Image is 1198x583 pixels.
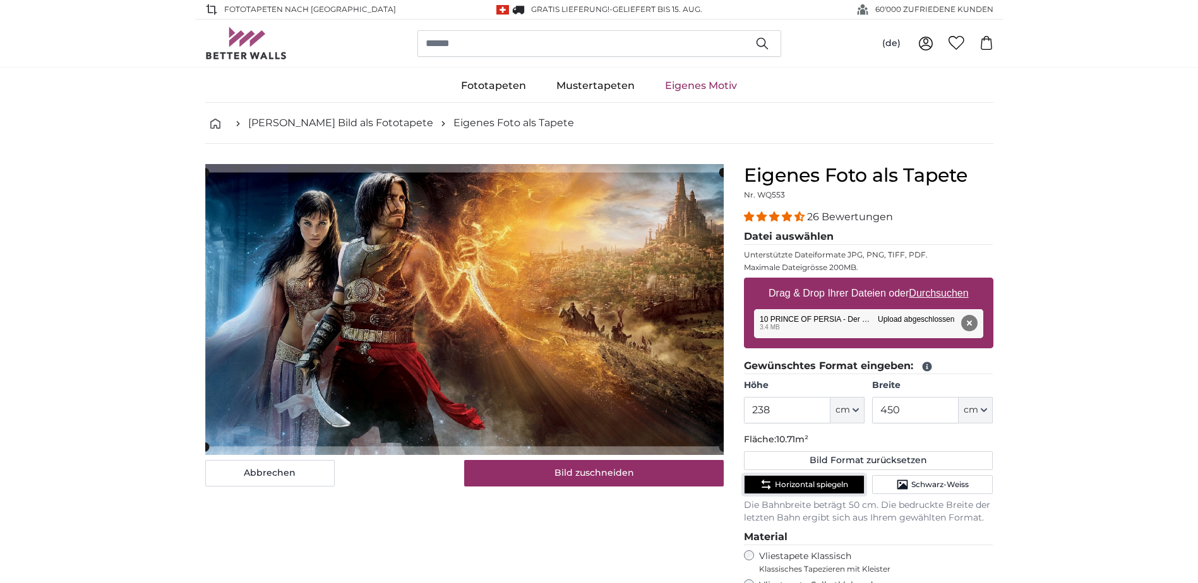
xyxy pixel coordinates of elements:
legend: Material [744,529,993,545]
button: Schwarz-Weiss [872,475,993,494]
label: Drag & Drop Ihrer Dateien oder [764,281,974,306]
p: Fläche: [744,433,993,446]
span: Geliefert bis 15. Aug. [613,4,702,14]
a: Fototapeten [446,69,541,102]
span: GRATIS Lieferung! [531,4,609,14]
span: cm [964,404,978,416]
button: Abbrechen [205,460,335,486]
label: Breite [872,379,993,392]
span: Horizontal spiegeln [775,480,848,490]
p: Die Bahnbreite beträgt 50 cm. Die bedruckte Breite der letzten Bahn ergibt sich aus Ihrem gewählt... [744,499,993,524]
h1: Eigenes Foto als Tapete [744,164,993,187]
span: 10.71m² [776,433,808,445]
a: Eigenes Motiv [650,69,752,102]
legend: Datei auswählen [744,229,993,245]
nav: breadcrumbs [205,103,993,144]
label: Vliestapete Klassisch [759,550,983,574]
a: [PERSON_NAME] Bild als Fototapete [248,115,433,131]
button: cm [959,397,993,423]
span: Schwarz-Weiss [911,480,969,490]
p: Maximale Dateigrösse 200MB. [744,262,993,273]
img: Betterwalls [205,27,287,59]
button: cm [830,397,865,423]
button: Bild Format zurücksetzen [744,451,993,470]
span: 60'000 ZUFRIEDENE KUNDEN [875,4,993,15]
span: Nr. WQ553 [744,190,785,199]
span: Fototapeten nach [GEOGRAPHIC_DATA] [224,4,396,15]
span: cm [836,404,850,416]
legend: Gewünschtes Format eingeben: [744,358,993,374]
label: Höhe [744,379,865,392]
span: Klassisches Tapezieren mit Kleister [759,564,983,574]
button: Bild zuschneiden [464,460,724,486]
img: Schweiz [496,5,509,15]
a: Mustertapeten [541,69,650,102]
span: 26 Bewertungen [807,211,893,223]
p: Unterstützte Dateiformate JPG, PNG, TIFF, PDF. [744,250,993,260]
button: Horizontal spiegeln [744,475,865,494]
span: - [609,4,702,14]
span: 4.54 stars [744,211,807,223]
a: Eigenes Foto als Tapete [453,115,574,131]
button: (de) [872,32,911,55]
u: Durchsuchen [909,288,968,298]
